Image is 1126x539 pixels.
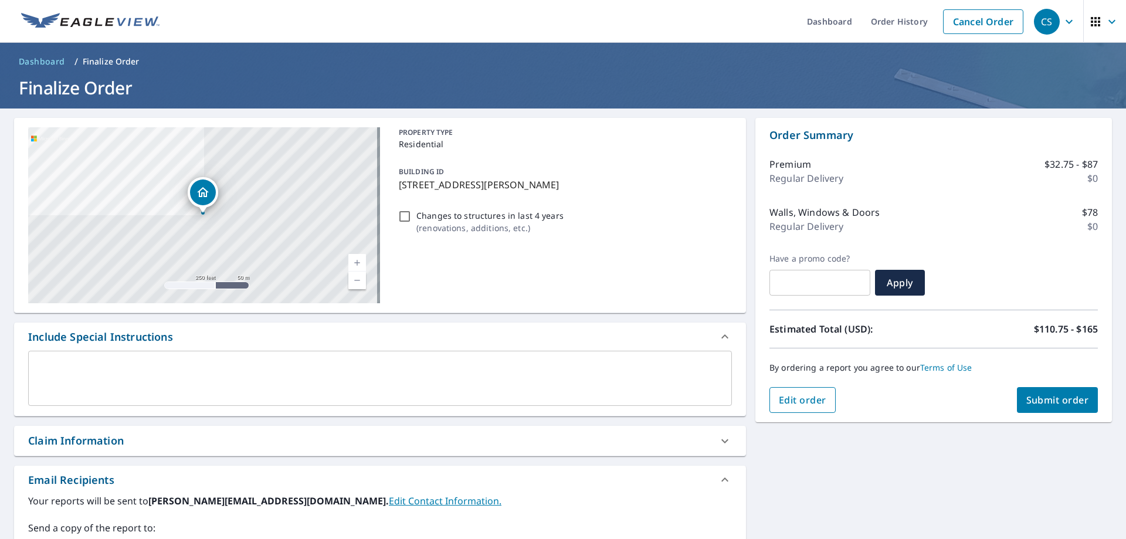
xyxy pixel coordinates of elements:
p: Regular Delivery [769,219,843,233]
div: Claim Information [14,426,746,456]
a: EditContactInfo [389,494,501,507]
p: Changes to structures in last 4 years [416,209,564,222]
p: Premium [769,157,811,171]
p: BUILDING ID [399,167,444,177]
p: Walls, Windows & Doors [769,205,880,219]
p: Residential [399,138,727,150]
p: Regular Delivery [769,171,843,185]
span: Dashboard [19,56,65,67]
a: Current Level 17, Zoom Out [348,272,366,289]
div: Email Recipients [28,472,114,488]
p: $78 [1082,205,1098,219]
p: Order Summary [769,127,1098,143]
label: Send a copy of the report to: [28,521,732,535]
button: Submit order [1017,387,1098,413]
nav: breadcrumb [14,52,1112,71]
a: Current Level 17, Zoom In [348,254,366,272]
li: / [74,55,78,69]
b: [PERSON_NAME][EMAIL_ADDRESS][DOMAIN_NAME]. [148,494,389,507]
p: $110.75 - $165 [1034,322,1098,336]
p: [STREET_ADDRESS][PERSON_NAME] [399,178,727,192]
h1: Finalize Order [14,76,1112,100]
img: EV Logo [21,13,160,30]
button: Apply [875,270,925,296]
div: Email Recipients [14,466,746,494]
p: ( renovations, additions, etc. ) [416,222,564,234]
div: Include Special Instructions [14,323,746,351]
a: Terms of Use [920,362,972,373]
a: Cancel Order [943,9,1023,34]
p: $32.75 - $87 [1044,157,1098,171]
div: Dropped pin, building 1, Residential property, 15126 Beechwood Ave Clive, IA 50325 [188,177,218,213]
p: PROPERTY TYPE [399,127,727,138]
p: $0 [1087,219,1098,233]
div: Claim Information [28,433,124,449]
button: Edit order [769,387,836,413]
label: Your reports will be sent to [28,494,732,508]
p: $0 [1087,171,1098,185]
span: Submit order [1026,394,1089,406]
label: Have a promo code? [769,253,870,264]
span: Apply [884,276,915,289]
p: By ordering a report you agree to our [769,362,1098,373]
p: Finalize Order [83,56,140,67]
a: Dashboard [14,52,70,71]
span: Edit order [779,394,826,406]
div: Include Special Instructions [28,329,173,345]
div: CS [1034,9,1060,35]
p: Estimated Total (USD): [769,322,934,336]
